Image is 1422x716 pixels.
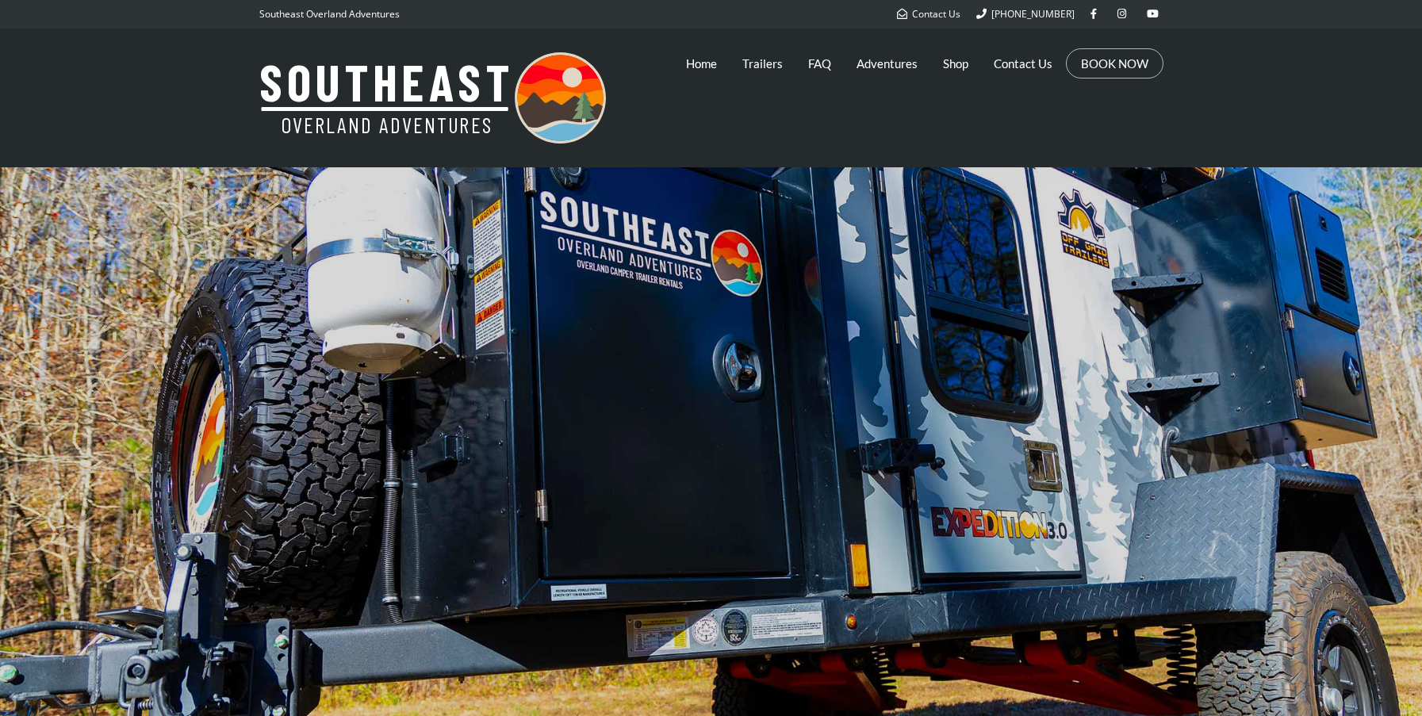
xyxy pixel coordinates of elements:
[686,44,717,83] a: Home
[976,7,1075,21] a: [PHONE_NUMBER]
[897,7,960,21] a: Contact Us
[912,7,960,21] span: Contact Us
[994,44,1052,83] a: Contact Us
[857,44,918,83] a: Adventures
[259,4,400,25] p: Southeast Overland Adventures
[259,52,606,144] img: Southeast Overland Adventures
[943,44,968,83] a: Shop
[808,44,831,83] a: FAQ
[1081,56,1148,71] a: BOOK NOW
[991,7,1075,21] span: [PHONE_NUMBER]
[742,44,783,83] a: Trailers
